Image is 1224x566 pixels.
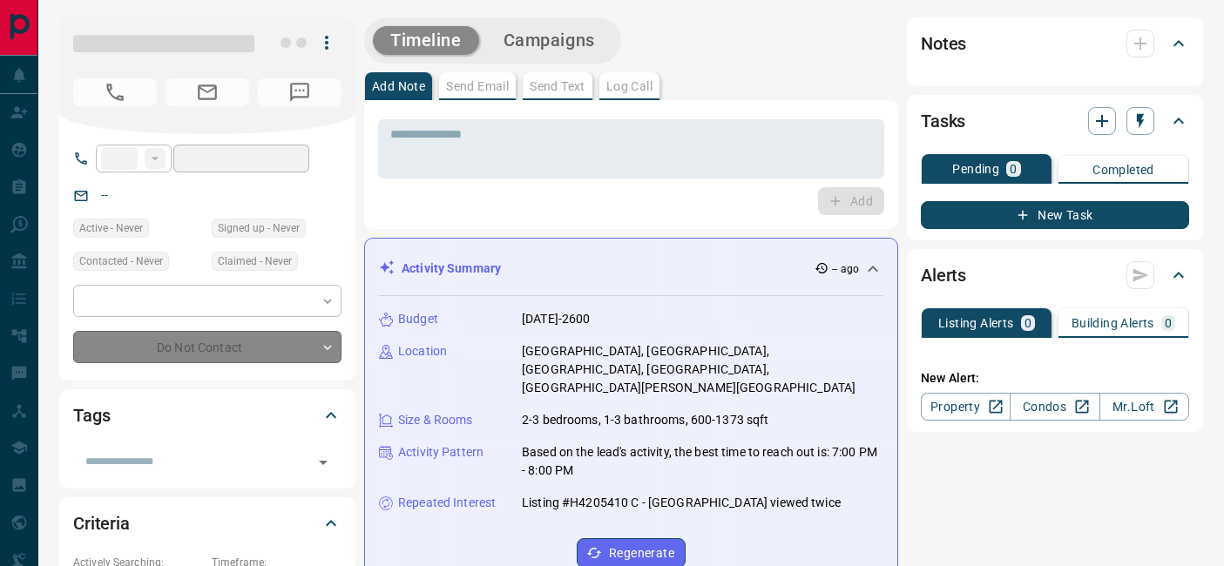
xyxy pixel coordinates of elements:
[921,30,966,57] h2: Notes
[372,80,425,92] p: Add Note
[938,317,1014,329] p: Listing Alerts
[921,23,1189,64] div: Notes
[79,219,143,237] span: Active - Never
[921,369,1189,387] p: New Alert:
[1010,163,1017,175] p: 0
[73,331,342,363] div: Do Not Contact
[398,411,473,429] p: Size & Rooms
[379,253,883,285] div: Activity Summary-- ago
[921,393,1011,421] a: Property
[398,310,438,328] p: Budget
[522,494,841,512] p: Listing #H4205410 C - [GEOGRAPHIC_DATA] viewed twice
[832,261,859,277] p: -- ago
[921,201,1189,229] button: New Task
[921,100,1189,142] div: Tasks
[311,450,335,475] button: Open
[522,443,883,480] p: Based on the lead's activity, the best time to reach out is: 7:00 PM - 8:00 PM
[1165,317,1172,329] p: 0
[73,502,342,544] div: Criteria
[79,253,163,270] span: Contacted - Never
[398,443,484,462] p: Activity Pattern
[373,26,479,55] button: Timeline
[73,394,342,436] div: Tags
[1010,393,1099,421] a: Condos
[73,78,157,106] span: No Number
[522,411,769,429] p: 2-3 bedrooms, 1-3 bathrooms, 600-1373 sqft
[218,219,300,237] span: Signed up - Never
[101,188,108,202] a: --
[258,78,342,106] span: No Number
[952,163,999,175] p: Pending
[73,401,110,429] h2: Tags
[1092,164,1154,176] p: Completed
[921,261,966,289] h2: Alerts
[402,259,501,278] p: Activity Summary
[486,26,612,55] button: Campaigns
[398,342,447,360] p: Location
[73,509,130,537] h2: Criteria
[218,253,292,270] span: Claimed - Never
[1099,393,1189,421] a: Mr.Loft
[1072,317,1154,329] p: Building Alerts
[166,78,249,106] span: No Email
[398,494,496,512] p: Repeated Interest
[522,310,590,328] p: [DATE]-2600
[921,107,965,135] h2: Tasks
[522,342,883,397] p: [GEOGRAPHIC_DATA], [GEOGRAPHIC_DATA], [GEOGRAPHIC_DATA], [GEOGRAPHIC_DATA], [GEOGRAPHIC_DATA][PER...
[921,254,1189,296] div: Alerts
[1025,317,1031,329] p: 0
